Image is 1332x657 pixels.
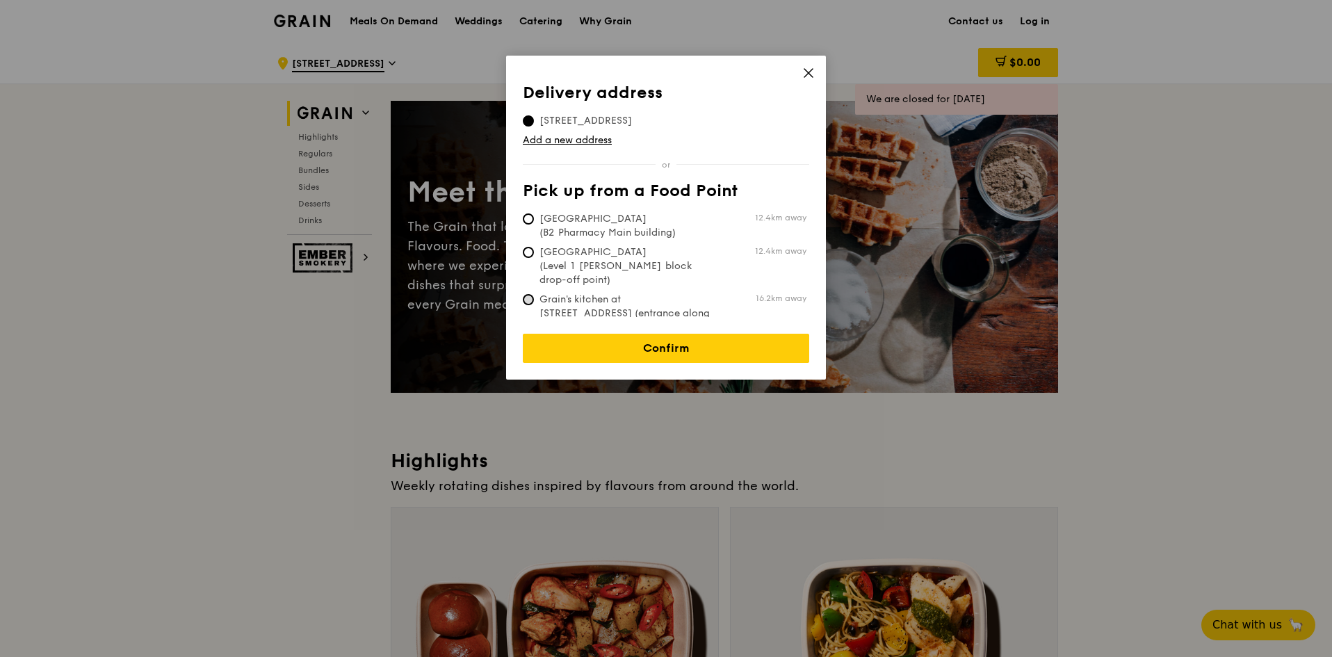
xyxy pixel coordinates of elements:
[523,133,809,147] a: Add a new address
[523,245,730,287] span: [GEOGRAPHIC_DATA] (Level 1 [PERSON_NAME] block drop-off point)
[523,83,809,108] th: Delivery address
[755,245,806,257] span: 12.4km away
[523,294,534,305] input: Grain's kitchen at [STREET_ADDRESS] (entrance along [PERSON_NAME][GEOGRAPHIC_DATA])16.2km away
[755,212,806,223] span: 12.4km away
[523,181,809,206] th: Pick up from a Food Point
[523,115,534,127] input: [STREET_ADDRESS]
[523,293,730,348] span: Grain's kitchen at [STREET_ADDRESS] (entrance along [PERSON_NAME][GEOGRAPHIC_DATA])
[523,213,534,225] input: [GEOGRAPHIC_DATA] (B2 Pharmacy Main building)12.4km away
[523,114,649,128] span: [STREET_ADDRESS]
[523,247,534,258] input: [GEOGRAPHIC_DATA] (Level 1 [PERSON_NAME] block drop-off point)12.4km away
[756,293,806,304] span: 16.2km away
[523,212,730,240] span: [GEOGRAPHIC_DATA] (B2 Pharmacy Main building)
[523,334,809,363] a: Confirm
